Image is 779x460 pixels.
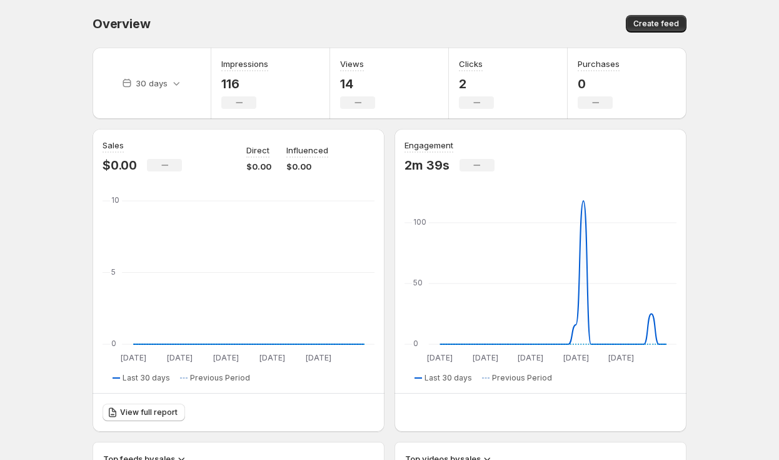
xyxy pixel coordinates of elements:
p: 2m 39s [405,158,450,173]
p: $0.00 [286,160,328,173]
text: [DATE] [121,353,146,362]
text: [DATE] [259,353,285,362]
span: Last 30 days [425,373,472,383]
text: [DATE] [167,353,193,362]
p: 30 days [136,77,168,89]
span: Last 30 days [123,373,170,383]
p: Direct [246,144,269,156]
p: 0 [578,76,620,91]
h3: Impressions [221,58,268,70]
p: Influenced [286,144,328,156]
span: Overview [93,16,150,31]
button: Create feed [626,15,686,33]
h3: Sales [103,139,124,151]
text: 5 [111,267,116,277]
text: 0 [111,339,116,348]
text: 100 [413,217,426,227]
p: 2 [459,76,494,91]
p: 14 [340,76,375,91]
p: $0.00 [103,158,137,173]
span: View full report [120,407,178,417]
h3: Purchases [578,58,620,70]
h3: Clicks [459,58,483,70]
text: [DATE] [608,353,634,362]
text: [DATE] [427,353,453,362]
span: Previous Period [492,373,552,383]
span: Create feed [633,19,679,29]
text: [DATE] [563,353,589,362]
text: 50 [413,278,423,287]
p: 116 [221,76,268,91]
text: [DATE] [473,353,498,362]
a: View full report [103,404,185,421]
h3: Engagement [405,139,453,151]
text: [DATE] [213,353,239,362]
text: [DATE] [518,353,543,362]
h3: Views [340,58,364,70]
p: $0.00 [246,160,271,173]
text: 0 [413,339,418,348]
text: 10 [111,195,119,205]
text: [DATE] [306,353,331,362]
span: Previous Period [190,373,250,383]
